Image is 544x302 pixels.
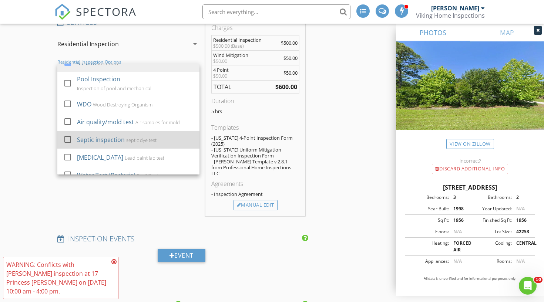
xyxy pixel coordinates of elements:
div: Bathrooms: [470,194,512,201]
div: 2 [512,194,533,201]
div: FORCED AIR [449,240,470,253]
div: Floors: [407,228,449,235]
div: Templates [211,123,299,132]
div: Lot Size: [470,228,512,235]
td: TOTAL [212,81,270,94]
h4: INSPECTION EVENTS [57,234,305,244]
div: Finished Sq Ft: [470,217,512,224]
div: [STREET_ADDRESS] [405,183,535,192]
h4: PAYMENT [57,285,305,295]
div: Agreements [211,179,299,188]
div: 1998 [449,206,470,212]
div: Charges [211,23,299,32]
span: 10 [534,277,543,283]
div: Sq Ft: [407,217,449,224]
a: MAP [470,24,544,41]
span: N/A [453,258,462,264]
div: Year Built: [407,206,449,212]
div: - [US_STATE] Uniform Mitigation Verification Inspection Form [211,147,299,159]
span: N/A [516,206,525,212]
div: Residential Inspection [213,37,268,43]
div: 42253 [512,228,533,235]
div: Viking Home Inspections [416,12,485,19]
span: SPECTORA [76,4,137,19]
img: The Best Home Inspection Software - Spectora [54,4,71,20]
div: Manual Edit [234,200,278,210]
div: Discard Additional info [432,164,508,174]
div: Inspection of pool and mechanical [77,85,151,91]
div: Septic inspection [77,135,125,144]
span: N/A [453,228,462,235]
div: Cooling: [470,240,512,253]
div: - [PERSON_NAME] Template v 2.8.1 from Professional Home Inspections LLC [211,159,299,176]
div: Pool Inspection [77,75,120,84]
div: $50.00 [213,73,268,79]
div: 3 [449,194,470,201]
div: Air samples for mold [135,119,180,125]
div: $50.00 [213,58,268,64]
div: Ecoli/Coliform [137,173,167,179]
span: $500.00 [281,40,298,46]
div: Lead paint lab test [125,155,164,161]
div: Rooms: [470,258,512,265]
div: Wood Destroying Organism [93,102,152,108]
div: septic dye test [126,137,157,143]
div: Bedrooms: [407,194,449,201]
div: Insurance [98,60,120,66]
span: $50.00 [283,69,298,76]
div: WDO [77,100,91,109]
div: Residential Inspection [57,41,119,47]
div: Appliances: [407,258,449,265]
div: - [US_STATE] 4-Point Inspection Form (2025) [211,135,299,147]
a: PHOTOS [396,24,470,41]
img: streetview [396,41,544,148]
div: Incorrect? [396,158,544,164]
div: [PERSON_NAME] [431,4,479,12]
div: Event [158,249,205,262]
div: - Inspection Agreement [211,191,299,197]
span: $50.00 [283,55,298,61]
div: 1956 [449,217,470,224]
div: $500.00 (Base) [213,43,268,49]
div: 4 Point [213,67,268,73]
span: N/A [516,258,525,264]
div: Year Updated: [470,206,512,212]
a: View on Zillow [446,139,494,149]
div: Wind Mitigation [213,52,268,58]
div: 1956 [512,217,533,224]
iframe: Intercom live chat [519,277,537,295]
i: arrow_drop_down [191,40,199,48]
div: Air quality/mold test [77,118,134,126]
div: Heating: [407,240,449,253]
div: WARNING: Conflicts with [PERSON_NAME] inspection at 17 Princess [PERSON_NAME] on [DATE] 10:00 am ... [6,260,109,296]
input: Search everything... [202,4,350,19]
div: Water Test (Bacteria) [77,171,135,180]
div: Duration [211,96,299,105]
p: All data is unverified and for informational purposes only. [405,276,535,281]
strong: $600.00 [275,83,297,91]
p: 5 hrs [211,108,299,114]
div: CENTRAL [512,240,533,253]
div: [MEDICAL_DATA] [77,153,123,162]
a: SPECTORA [54,10,137,26]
